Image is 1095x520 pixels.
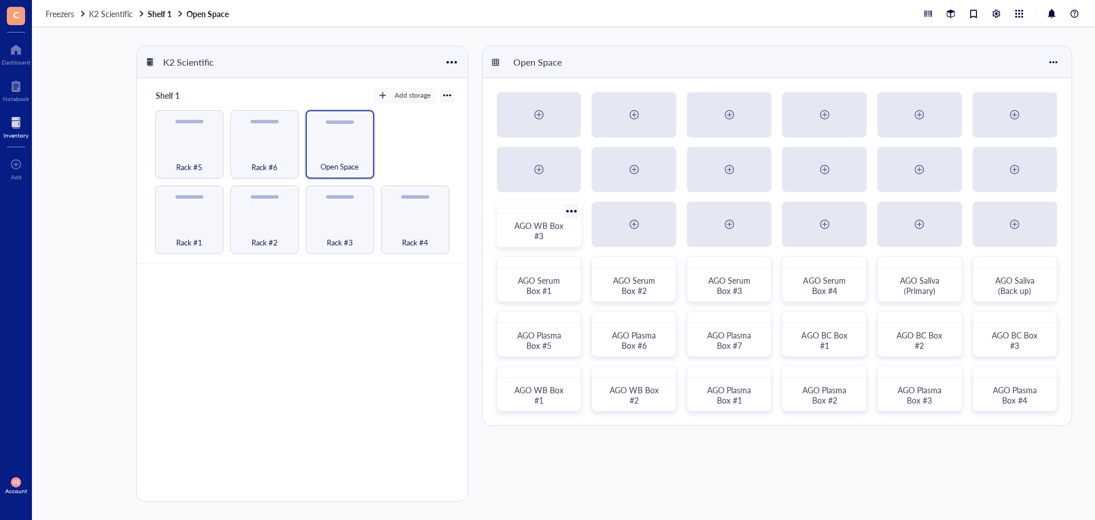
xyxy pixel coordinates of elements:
span: K2 Scientific [89,8,133,19]
span: AGO WB Box #1 [514,384,566,406]
span: AGO Saliva (Back up) [995,275,1037,296]
span: Open Space [321,160,359,173]
span: AGO Saliva (Primary) [900,275,942,296]
span: AGO Plasma Box #6 [612,329,658,351]
span: AGO Plasma Box #4 [993,384,1039,406]
div: Add [11,174,22,180]
a: Dashboard [2,41,30,66]
span: Rack #1 [176,236,202,249]
span: AGO Plasma Box #2 [802,384,849,406]
span: AGO Serum Box #1 [518,275,562,296]
div: Notebook [3,95,29,102]
span: AGO Plasma Box #1 [707,384,753,406]
span: Rack #6 [252,161,278,174]
a: Inventory [3,114,29,139]
span: Rack #3 [327,236,353,249]
span: AGO WB Box #3 [514,220,566,241]
span: AGO Plasma Box #3 [898,384,944,406]
span: AGO BC Box #3 [992,329,1040,351]
div: Add storage [395,90,431,100]
span: Rack #4 [402,236,428,249]
span: AGO Plasma Box #5 [517,329,563,351]
span: Rack #2 [252,236,278,249]
a: K2 Scientific [89,9,145,19]
span: AGO WB Box #2 [610,384,661,406]
a: Shelf 1Open Space [148,9,231,19]
span: C [13,7,19,22]
span: AGO Serum Box #2 [613,275,658,296]
div: Dashboard [2,59,30,66]
span: AGO Serum Box #3 [708,275,753,296]
div: Inventory [3,132,29,139]
div: K2 Scientific [158,53,226,72]
button: Add storage [374,88,436,102]
div: Account [5,487,27,494]
span: AGO Plasma Box #7 [707,329,753,351]
div: Shelf 1 [151,87,219,103]
a: Freezers [46,9,87,19]
span: AGO BC Box #2 [897,329,944,351]
div: Open Space [508,53,577,72]
span: Rack #5 [176,161,202,174]
span: AGO BC Box #1 [801,329,849,351]
span: Freezers [46,8,74,19]
span: KE [13,479,19,485]
a: Notebook [3,77,29,102]
span: AGO Serum Box #4 [803,275,847,296]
